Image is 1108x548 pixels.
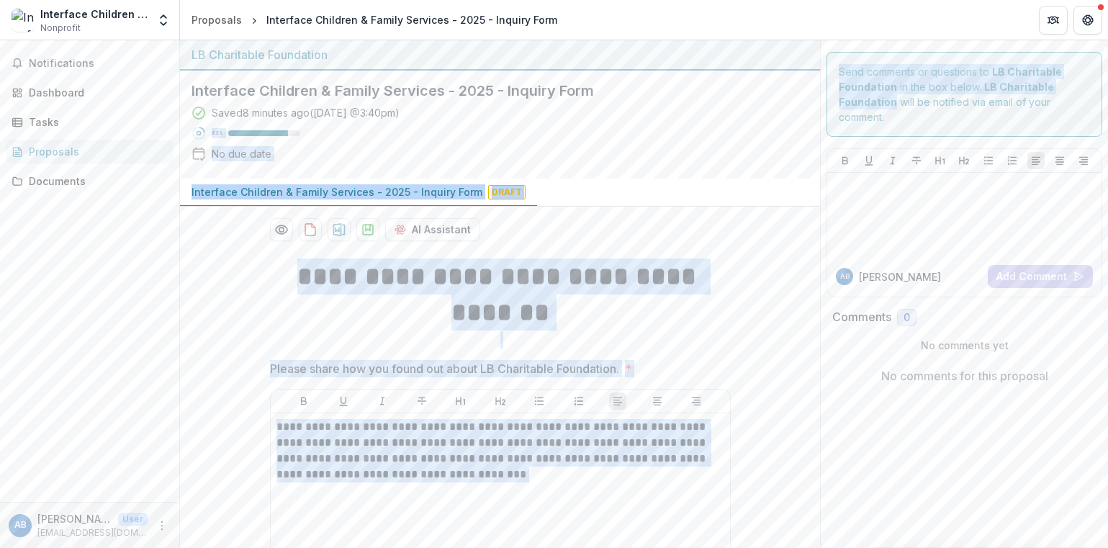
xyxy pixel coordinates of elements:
[29,144,162,159] div: Proposals
[295,392,312,410] button: Bold
[1039,6,1068,35] button: Partners
[492,392,509,410] button: Heading 2
[270,360,619,377] p: Please share how you found out about LB Charitable Foundation.
[688,392,705,410] button: Align Right
[832,338,1096,353] p: No comments yet
[6,169,174,193] a: Documents
[6,110,174,134] a: Tasks
[212,105,400,120] div: Saved 8 minutes ago ( [DATE] @ 3:40pm )
[153,517,171,534] button: More
[186,9,563,30] nav: breadcrumb
[29,58,168,70] span: Notifications
[192,184,482,199] p: Interface Children & Family Services - 2025 - Inquiry Form
[955,152,973,169] button: Heading 2
[827,52,1102,137] div: Send comments or questions to in the box below. will be notified via email of your comment.
[212,146,271,161] div: No due date
[192,12,242,27] div: Proposals
[609,392,626,410] button: Align Left
[29,114,162,130] div: Tasks
[186,9,248,30] a: Proposals
[212,128,222,138] p: 83 %
[299,218,322,241] button: download-proposal
[649,392,666,410] button: Align Center
[37,511,112,526] p: [PERSON_NAME]
[452,392,469,410] button: Heading 1
[270,218,293,241] button: Preview 0c2478b2-0f30-444d-b86a-2c0954a423b2-0.pdf
[12,9,35,32] img: Interface Children & Family Services
[904,312,910,324] span: 0
[192,46,809,63] div: LB Charitable Foundation
[335,392,352,410] button: Underline
[385,218,480,241] button: AI Assistant
[570,392,587,410] button: Ordered List
[118,513,148,526] p: User
[1027,152,1045,169] button: Align Left
[6,81,174,104] a: Dashboard
[37,526,148,539] p: [EMAIL_ADDRESS][DOMAIN_NAME]
[1075,152,1092,169] button: Align Right
[832,310,891,324] h2: Comments
[266,12,557,27] div: Interface Children & Family Services - 2025 - Inquiry Form
[840,273,850,280] div: Angela Barosso
[488,185,526,199] span: Draft
[884,152,901,169] button: Italicize
[29,174,162,189] div: Documents
[531,392,548,410] button: Bullet List
[859,269,941,284] p: [PERSON_NAME]
[356,218,379,241] button: download-proposal
[374,392,391,410] button: Italicize
[1051,152,1068,169] button: Align Center
[40,22,81,35] span: Nonprofit
[6,140,174,163] a: Proposals
[837,152,854,169] button: Bold
[908,152,925,169] button: Strike
[1073,6,1102,35] button: Get Help
[932,152,949,169] button: Heading 1
[980,152,997,169] button: Bullet List
[29,85,162,100] div: Dashboard
[1004,152,1021,169] button: Ordered List
[6,52,174,75] button: Notifications
[153,6,174,35] button: Open entity switcher
[328,218,351,241] button: download-proposal
[413,392,431,410] button: Strike
[881,367,1048,385] p: No comments for this proposal
[14,521,27,530] div: Angela Barosso
[40,6,148,22] div: Interface Children & Family Services
[988,265,1093,288] button: Add Comment
[192,82,785,99] h2: Interface Children & Family Services - 2025 - Inquiry Form
[860,152,878,169] button: Underline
